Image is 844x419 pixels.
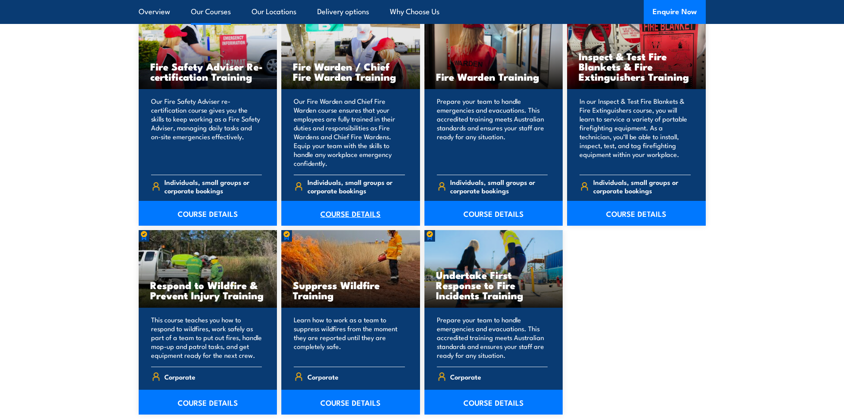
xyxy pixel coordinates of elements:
h3: Respond to Wildfire & Prevent Injury Training [150,280,266,300]
h3: Fire Warden / Chief Fire Warden Training [293,61,408,82]
p: Prepare your team to handle emergencies and evacuations. This accredited training meets Australia... [437,315,548,360]
a: COURSE DETAILS [281,390,420,415]
span: Individuals, small groups or corporate bookings [164,178,262,195]
a: COURSE DETAILS [567,201,706,226]
h3: Fire Safety Adviser Re-certification Training [150,61,266,82]
h3: Inspect & Test Fire Blankets & Fire Extinguishers Training [579,51,694,82]
a: COURSE DETAILS [139,201,277,226]
a: COURSE DETAILS [424,390,563,415]
p: In our Inspect & Test Fire Blankets & Fire Extinguishers course, you will learn to service a vari... [580,97,691,168]
p: Prepare your team to handle emergencies and evacuations. This accredited training meets Australia... [437,97,548,168]
span: Corporate [164,370,195,384]
span: Individuals, small groups or corporate bookings [593,178,691,195]
a: COURSE DETAILS [281,201,420,226]
span: Individuals, small groups or corporate bookings [450,178,548,195]
p: Our Fire Warden and Chief Fire Warden course ensures that your employees are fully trained in the... [294,97,405,168]
p: Learn how to work as a team to suppress wildfires from the moment they are reported until they ar... [294,315,405,360]
span: Individuals, small groups or corporate bookings [307,178,405,195]
span: Corporate [450,370,481,384]
p: This course teaches you how to respond to wildfires, work safely as part of a team to put out fir... [151,315,262,360]
a: COURSE DETAILS [139,390,277,415]
h3: Undertake First Response to Fire Incidents Training [436,270,552,300]
p: Our Fire Safety Adviser re-certification course gives you the skills to keep working as a Fire Sa... [151,97,262,168]
h3: Fire Warden Training [436,71,552,82]
h3: Suppress Wildfire Training [293,280,408,300]
a: COURSE DETAILS [424,201,563,226]
span: Corporate [307,370,338,384]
